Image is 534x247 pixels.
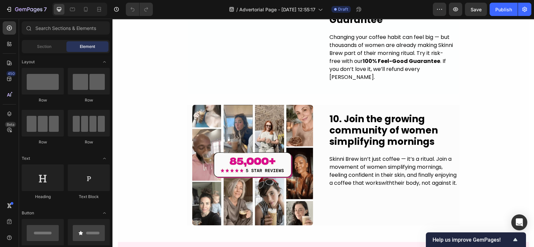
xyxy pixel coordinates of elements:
[6,71,16,76] div: 450
[3,3,50,16] button: 7
[495,6,512,13] div: Publish
[217,136,346,168] p: Skinni Brew isn’t just coffee — it’s a ritual. Join a movement of women simplifying mornings, fee...
[68,97,110,103] div: Row
[216,94,347,129] h2: 10. Join the growing community of women simplifying mornings
[68,194,110,200] div: Text Block
[239,6,315,13] span: Advertorial Page - [DATE] 12:55:17
[99,153,110,164] span: Toggle open
[22,59,35,65] span: Layout
[44,5,47,13] p: 7
[269,160,280,168] i: with
[99,208,110,218] span: Toggle open
[465,3,487,16] button: Save
[236,6,238,13] span: /
[5,122,16,127] div: Beta
[433,236,519,244] button: Show survey - Help us improve GemPages!
[433,237,511,243] span: Help us improve GemPages!
[471,7,482,12] span: Save
[22,97,64,103] div: Row
[22,139,64,145] div: Row
[22,155,30,161] span: Text
[22,21,110,35] input: Search Sections & Elements
[22,210,34,216] span: Button
[80,86,201,207] img: gempages_581749744548709091-21cfe91c-663f-4763-bbd7-0b2f73a3ff7c.webp
[126,3,153,16] div: Undo/Redo
[338,6,348,12] span: Draft
[68,139,110,145] div: Row
[22,194,64,200] div: Heading
[99,57,110,67] span: Toggle open
[37,44,51,50] span: Section
[250,39,328,46] strong: 100% Feel-Good Guarantee
[490,3,518,16] button: Publish
[511,214,527,230] div: Open Intercom Messenger
[112,19,534,247] iframe: Design area
[80,44,95,50] span: Element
